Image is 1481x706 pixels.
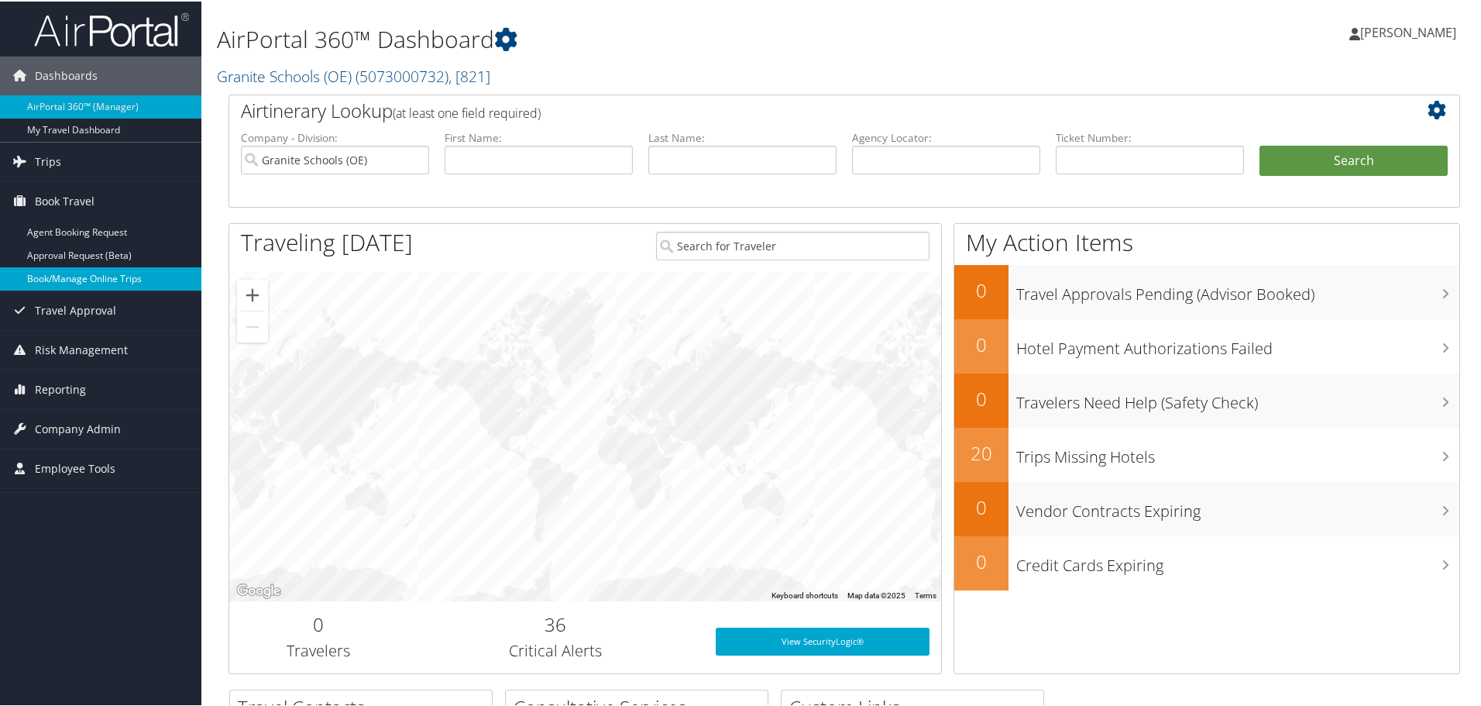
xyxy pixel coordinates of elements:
[241,610,396,636] h2: 0
[356,64,448,85] span: ( 5073000732 )
[217,22,1053,54] h1: AirPortal 360™ Dashboard
[648,129,837,144] label: Last Name:
[445,129,633,144] label: First Name:
[241,639,396,660] h3: Travelers
[954,547,1009,573] h2: 0
[1349,8,1472,54] a: [PERSON_NAME]
[1259,144,1448,175] button: Search
[241,96,1345,122] h2: Airtinerary Lookup
[656,230,929,259] input: Search for Traveler
[954,480,1459,535] a: 0Vendor Contracts Expiring
[448,64,490,85] span: , [ 821 ]
[1016,437,1459,467] h3: Trips Missing Hotels
[954,493,1009,519] h2: 0
[217,64,490,85] a: Granite Schools (OE)
[35,448,115,487] span: Employee Tools
[241,225,413,257] h1: Traveling [DATE]
[1016,546,1459,575] h3: Credit Cards Expiring
[954,276,1009,302] h2: 0
[716,626,929,654] a: View SecurityLogic®
[35,290,116,329] span: Travel Approval
[954,372,1459,426] a: 0Travelers Need Help (Safety Check)
[954,225,1459,257] h1: My Action Items
[419,639,692,660] h3: Critical Alerts
[954,535,1459,589] a: 0Credit Cards Expiring
[852,129,1040,144] label: Agency Locator:
[393,103,541,120] span: (at least one field required)
[35,369,86,408] span: Reporting
[1016,274,1459,304] h3: Travel Approvals Pending (Advisor Booked)
[237,278,268,309] button: Zoom in
[1016,491,1459,521] h3: Vendor Contracts Expiring
[771,589,838,600] button: Keyboard shortcuts
[241,129,429,144] label: Company - Division:
[35,329,128,368] span: Risk Management
[847,590,905,598] span: Map data ©2025
[1016,383,1459,412] h3: Travelers Need Help (Safety Check)
[35,55,98,94] span: Dashboards
[1056,129,1244,144] label: Ticket Number:
[954,263,1459,318] a: 0Travel Approvals Pending (Advisor Booked)
[233,580,284,600] a: Open this area in Google Maps (opens a new window)
[233,580,284,600] img: Google
[1360,22,1456,40] span: [PERSON_NAME]
[35,408,121,447] span: Company Admin
[954,426,1459,480] a: 20Trips Missing Hotels
[954,330,1009,356] h2: 0
[35,141,61,180] span: Trips
[419,610,692,636] h2: 36
[34,10,189,46] img: airportal-logo.png
[237,310,268,341] button: Zoom out
[1016,329,1459,358] h3: Hotel Payment Authorizations Failed
[954,439,1009,465] h2: 20
[35,181,94,219] span: Book Travel
[954,384,1009,411] h2: 0
[954,318,1459,372] a: 0Hotel Payment Authorizations Failed
[915,590,936,598] a: Terms (opens in new tab)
